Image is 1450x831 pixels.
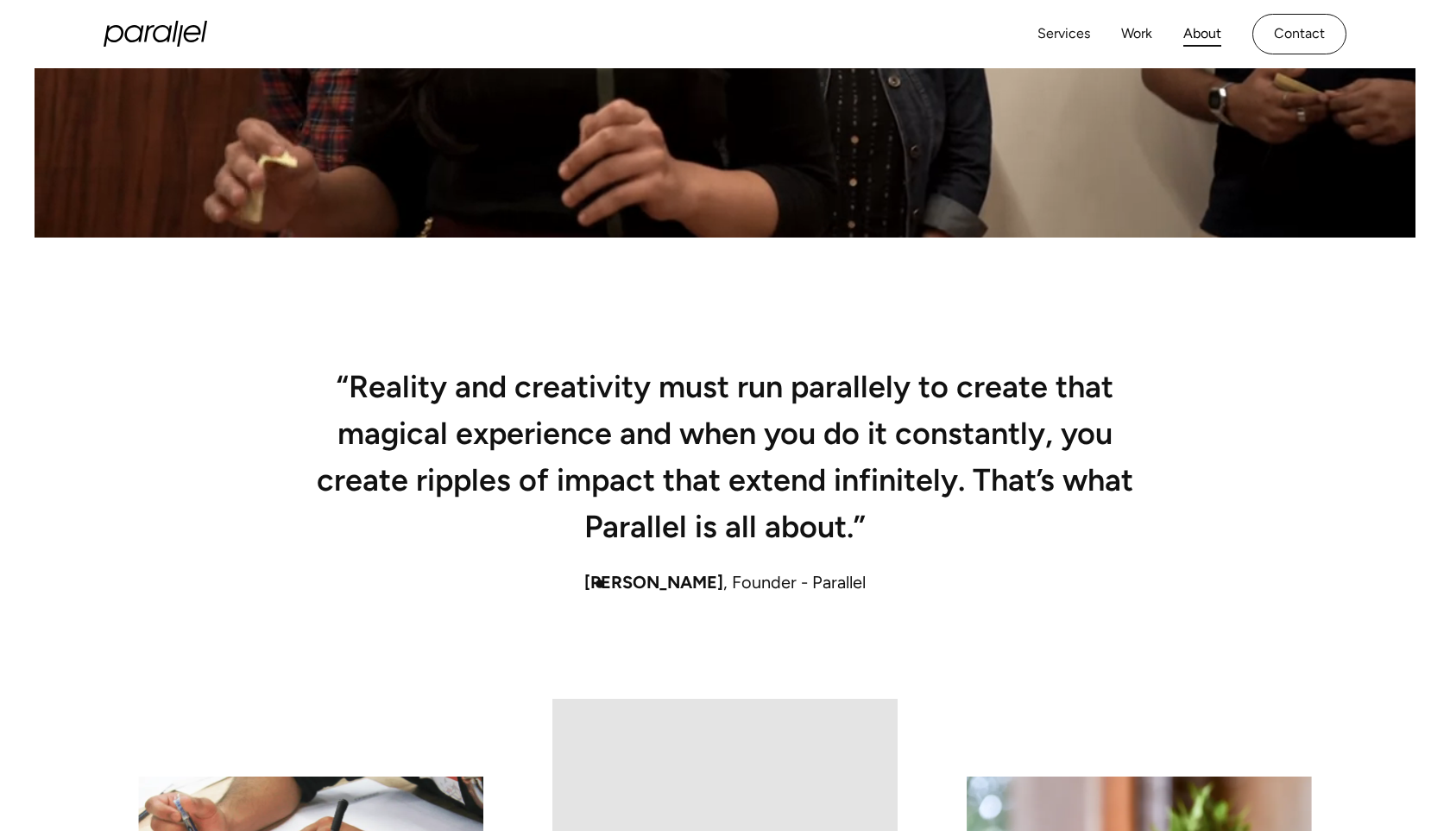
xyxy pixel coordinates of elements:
a: About [1183,22,1221,47]
a: home [104,21,207,47]
div: , Founder - Parallel [138,569,1312,595]
h2: “Reality and creativity must run parallely to create that magical experience and when you do it c... [311,376,1139,550]
a: Contact [1252,14,1346,54]
a: Work [1121,22,1152,47]
a: Services [1037,22,1090,47]
span: [PERSON_NAME] [584,572,723,593]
